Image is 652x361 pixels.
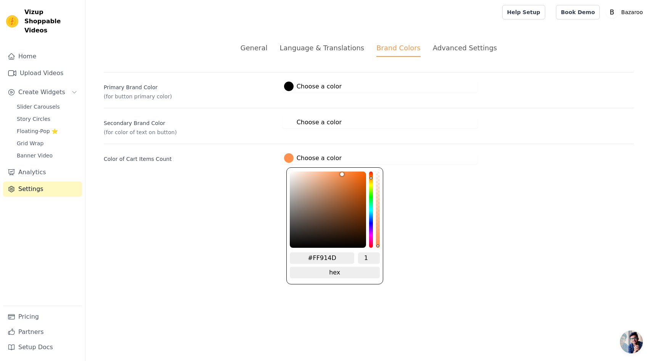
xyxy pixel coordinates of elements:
input: hex color [290,252,355,264]
span: Floating-Pop ⭐ [17,127,58,135]
img: Vizup [6,15,18,27]
button: Create Widgets [3,85,82,100]
a: Setup Docs [3,340,82,355]
button: B Bazaroo [606,5,646,19]
p: (for button primary color) [104,93,276,100]
div: alpha channel [376,172,380,248]
a: Help Setup [502,5,545,19]
p: Bazaroo [618,5,646,19]
span: Slider Carousels [17,103,60,111]
p: (for color of text on button) [104,128,276,136]
label: Color of Cart Items Count [104,152,276,163]
label: Choose a color [284,153,342,163]
div: hue channel [369,172,373,248]
label: Choose a color [284,82,342,91]
text: B [610,8,614,16]
div: color picker [286,167,383,284]
div: Brand Colors [376,43,421,57]
a: Open chat [620,331,643,353]
div: General [241,43,268,53]
label: Primary Brand Color [104,80,276,91]
a: Pricing [3,309,82,324]
a: Floating-Pop ⭐ [12,126,82,136]
span: Create Widgets [18,88,65,97]
div: Advanced Settings [433,43,497,53]
label: Choose a color [284,117,342,127]
div: Language & Translations [279,43,364,53]
a: Home [3,49,82,64]
span: Grid Wrap [17,140,43,147]
button: Choose a color color picker [283,152,343,164]
span: Vizup Shoppable Videos [24,8,79,35]
button: Choose a color color picker [283,80,343,93]
label: Secondary Brand Color [104,116,276,127]
span: Story Circles [17,115,50,123]
a: Story Circles [12,114,82,124]
div: saturation channel [291,172,365,176]
span: Banner Video [17,152,53,159]
button: Choose a color color picker [283,116,343,128]
a: Slider Carousels [12,101,82,112]
a: Grid Wrap [12,138,82,149]
div: brightness channel [340,172,344,247]
input: alpha channel [358,252,380,264]
a: Book Demo [556,5,600,19]
a: Analytics [3,165,82,180]
a: Banner Video [12,150,82,161]
a: Partners [3,324,82,340]
a: Settings [3,181,82,197]
a: Upload Videos [3,66,82,81]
